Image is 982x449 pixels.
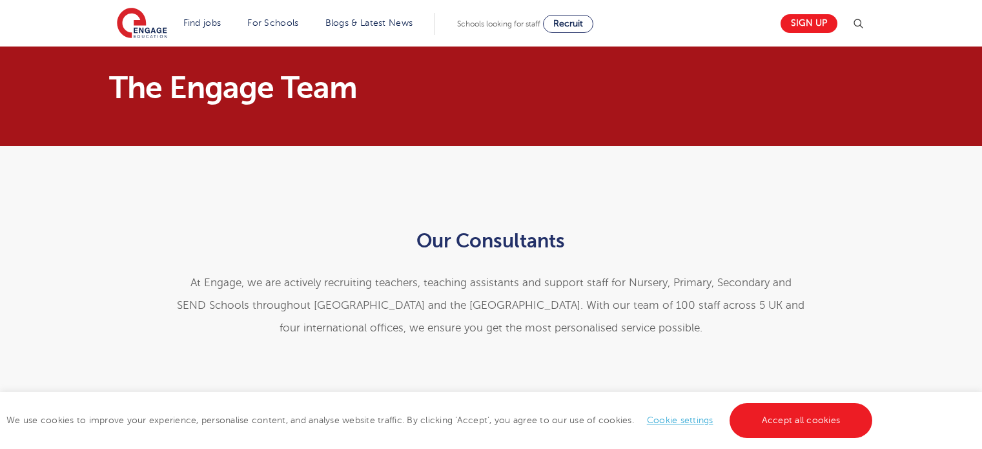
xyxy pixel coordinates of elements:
a: Find jobs [183,18,221,28]
a: For Schools [247,18,298,28]
a: Cookie settings [647,415,713,425]
a: Recruit [543,15,593,33]
a: Sign up [781,14,837,33]
span: Schools looking for staff [457,19,540,28]
a: Accept all cookies [730,403,873,438]
span: We use cookies to improve your experience, personalise content, and analyse website traffic. By c... [6,415,875,425]
span: Recruit [553,19,583,28]
span: e are actively recruiting teachers, teaching assistants and support staff for Nursery, Primary, S... [177,277,804,334]
h1: The Engage Team [109,72,612,103]
img: Engage Education [117,8,167,40]
a: Blogs & Latest News [325,18,413,28]
p: At Engage, w [174,271,808,339]
h2: Our Consultants [174,230,808,252]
